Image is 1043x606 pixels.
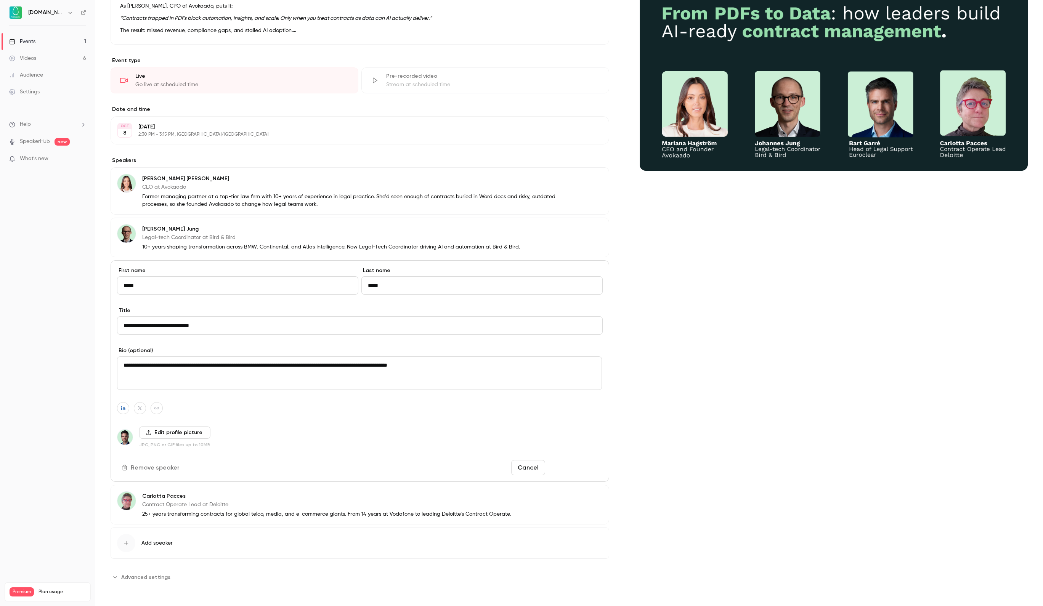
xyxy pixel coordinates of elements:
[118,123,132,129] div: OCT
[120,26,600,35] p: The result: missed revenue, compliance gaps, and stalled AI adoption.
[141,539,173,547] span: Add speaker
[39,589,86,595] span: Plan usage
[111,218,609,257] div: Johannes Jung[PERSON_NAME] JungLegal-tech Coordinator at Bird & Bird10+ years shaping transformat...
[9,38,35,45] div: Events
[28,9,64,16] h6: [DOMAIN_NAME]
[511,460,545,475] button: Cancel
[117,224,136,243] img: Johannes Jung
[9,120,86,128] li: help-dropdown-opener
[20,138,50,146] a: SpeakerHub
[111,167,609,215] div: Mariana Hagström[PERSON_NAME] [PERSON_NAME]CEO at AvokaadoFormer managing partner at a top-tier l...
[111,106,609,113] label: Date and time
[111,57,609,64] p: Event type
[111,527,609,559] button: Add speaker
[9,71,43,79] div: Audience
[20,155,48,163] span: What's new
[111,571,175,583] button: Advanced settings
[142,492,511,500] p: Carlotta Pacces
[138,131,569,138] p: 2:30 PM - 3:15 PM, [GEOGRAPHIC_DATA]/[GEOGRAPHIC_DATA]
[386,81,600,88] div: Stream at scheduled time
[361,67,609,93] div: Pre-recorded videoStream at scheduled time
[142,225,520,233] p: [PERSON_NAME] Jung
[139,442,210,448] p: JPG, PNG or GIF files up to 10MB
[111,485,609,524] div: Carlotta PaccesCarlotta PaccesContract Operate Lead at Deloitte25+ years transforming contracts f...
[117,460,186,475] button: Remove speaker
[117,492,136,510] img: Carlotta Pacces
[120,2,600,11] p: As [PERSON_NAME], CPO of Avokaado, puts it:
[10,6,22,19] img: Avokaado.io
[20,120,31,128] span: Help
[142,510,511,518] p: 25+ years transforming contracts for global telco, media, and e-commerce giants. From 14 years at...
[117,267,358,274] label: First name
[142,183,560,191] p: CEO at Avokaado
[548,460,603,475] button: Save changes
[111,157,609,164] label: Speakers
[117,347,603,354] label: Bio (optional)
[142,234,520,241] p: Legal-tech Coordinator at Bird & Bird
[120,16,432,21] em: “Contracts trapped in PDFs block automation, insights, and scale. Only when you treat contracts a...
[9,55,36,62] div: Videos
[10,587,34,596] span: Premium
[121,573,170,581] span: Advanced settings
[9,88,40,96] div: Settings
[111,67,358,93] div: LiveGo live at scheduled time
[55,138,70,146] span: new
[361,267,603,274] label: Last name
[111,571,609,583] section: Advanced settings
[142,243,520,251] p: 10+ years shaping transformation across BMW, Continental, and Atlas Intelligence. Now Legal-Tech ...
[138,123,569,131] p: [DATE]
[117,307,603,314] label: Title
[135,81,349,88] div: Go live at scheduled time
[123,129,127,137] p: 8
[135,72,349,80] div: Live
[142,501,511,508] p: Contract Operate Lead at Deloitte
[117,430,133,445] img: Bart Garré
[142,193,560,208] p: Former managing partner at a top-tier law firm with 10+ years of experience in legal practice. Sh...
[117,174,136,192] img: Mariana Hagström
[139,426,210,439] label: Edit profile picture
[142,175,560,183] p: [PERSON_NAME] [PERSON_NAME]
[386,72,600,80] div: Pre-recorded video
